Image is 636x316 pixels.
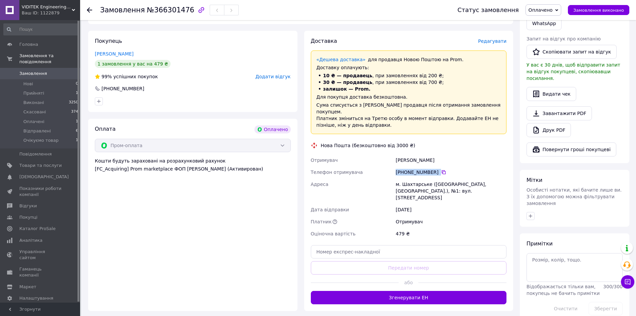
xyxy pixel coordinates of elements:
button: Замовлення виконано [568,5,629,15]
span: Замовлення виконано [573,8,624,13]
div: [PERSON_NAME] [394,154,508,166]
span: Відображається тільки вам, покупець не бачить примітки [526,284,600,296]
span: 1 [76,119,78,125]
a: [PERSON_NAME] [95,51,134,57]
span: Адреса [311,182,329,187]
span: Нові [23,81,33,87]
span: Додати відгук [255,74,290,79]
span: Оціночна вартість [311,231,356,236]
div: Сума списується з [PERSON_NAME] продавця після отримання замовлення покупцем. Платник зміниться н... [316,102,501,128]
span: Замовлення [100,6,145,14]
div: Статус замовлення [457,7,519,13]
span: Покупець [95,38,122,44]
span: Маркет [19,284,36,290]
div: Нова Пошта (безкоштовно від 3000 ₴) [319,142,417,149]
span: 10 ₴ — продавець [323,73,373,78]
input: Номер експрес-накладної [311,245,507,258]
span: Особисті нотатки, які бачите лише ви. З їх допомогою можна фільтрувати замовлення [526,187,622,206]
span: Телефон отримувача [311,170,363,175]
span: Примітки [526,240,553,247]
span: 300 / 300 [603,284,623,289]
span: Виконані [23,100,44,106]
span: Оплата [95,126,116,132]
span: 99% [101,74,112,79]
span: Головна [19,41,38,47]
span: 1 [76,90,78,96]
span: 0 [76,81,78,87]
span: Показники роботи компанії [19,186,62,198]
div: Оплачено [254,125,290,133]
div: [FC_Acquiring] Prom marketplace ФОП [PERSON_NAME] (Активирован) [95,166,291,172]
span: 30 ₴ — продавець [323,80,373,85]
span: Гаманець компанії [19,266,62,278]
div: Ваш ID: 1122879 [22,10,80,16]
li: , при замовленнях від 200 ₴; [316,72,501,79]
button: Чат з покупцем [621,275,634,289]
span: Повідомлення [19,151,52,157]
div: Доставку оплачують: [316,64,501,71]
span: Управління сайтом [19,249,62,261]
span: Отримувач [311,157,338,163]
span: або [399,279,418,286]
span: 3250 [69,100,78,106]
a: «Дешева доставка» [316,57,366,62]
a: Друк PDF [526,123,571,137]
div: Повернутися назад [87,7,92,13]
span: Доставка [311,38,337,44]
a: WhatsApp [526,17,562,30]
button: Згенерувати ЕН [311,291,507,304]
button: Видати чек [526,87,576,101]
span: Платник [311,219,332,224]
span: Дата відправки [311,207,349,212]
span: [DEMOGRAPHIC_DATA] [19,174,69,180]
button: Скопіювати запит на відгук [526,45,617,59]
input: Пошук [3,23,79,35]
span: VIDITEK Engineering Group [22,4,72,10]
span: Каталог ProSale [19,226,55,232]
li: , при замовленнях від 700 ₴; [316,79,501,86]
span: №366301476 [147,6,194,14]
span: Покупці [19,214,37,220]
span: Відгуки [19,203,37,209]
span: Очікуємо товар [23,137,59,143]
span: У вас є 30 днів, щоб відправити запит на відгук покупцеві, скопіювавши посилання. [526,62,620,81]
div: [PHONE_NUMBER] [101,85,145,92]
div: успішних покупок [95,73,158,80]
span: Оплачено [528,7,553,13]
span: 6 [76,128,78,134]
span: Запит на відгук про компанію [526,36,601,41]
div: м. Шахтарське ([GEOGRAPHIC_DATA], [GEOGRAPHIC_DATA].), №1: вул. [STREET_ADDRESS] [394,178,508,204]
div: Для покупця доставка безкоштовна. [316,94,501,100]
span: залишок — Prom. [323,86,371,92]
span: Товари та послуги [19,163,62,169]
span: 374 [71,109,78,115]
span: 1 [76,137,78,143]
button: Повернути гроші покупцеві [526,142,616,156]
span: Оплачені [23,119,44,125]
div: Кошти будуть зараховані на розрахунковий рахунок [95,157,291,172]
span: Налаштування [19,295,53,301]
div: [PHONE_NUMBER] [396,169,506,176]
div: Отримувач [394,216,508,228]
div: [DATE] [394,204,508,216]
div: для продавця Новою Поштою на Prom. [316,56,501,63]
span: Скасовані [23,109,46,115]
span: Редагувати [478,38,506,44]
a: Завантажити PDF [526,106,592,120]
div: 1 замовлення у вас на 479 ₴ [95,60,171,68]
span: Замовлення та повідомлення [19,53,80,65]
span: Замовлення [19,71,47,77]
span: Прийняті [23,90,44,96]
span: Мітки [526,177,543,183]
div: 479 ₴ [394,228,508,240]
span: Відправлені [23,128,51,134]
span: Аналітика [19,237,42,243]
